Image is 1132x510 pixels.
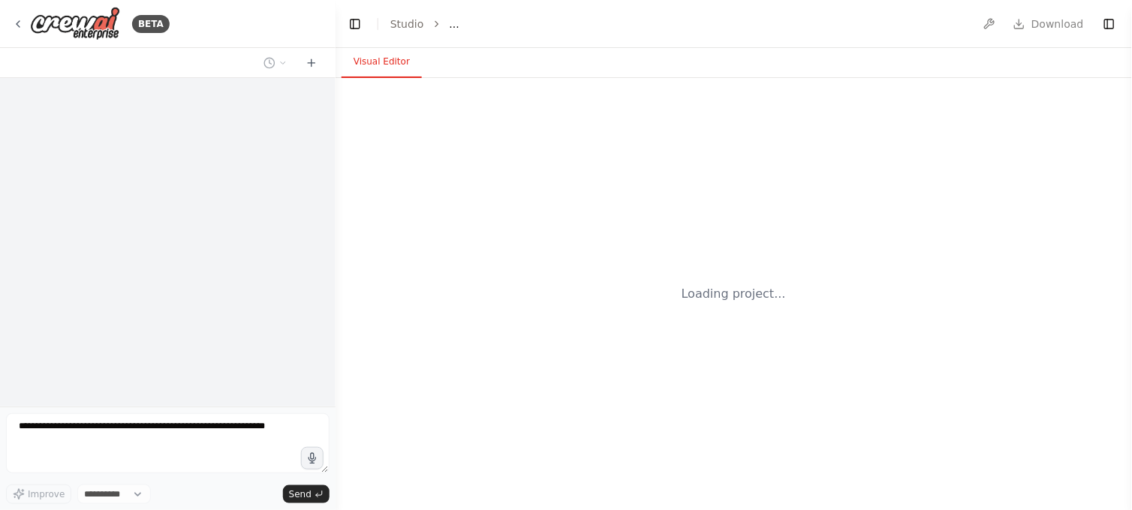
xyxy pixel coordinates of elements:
[390,18,424,30] a: Studio
[345,13,366,34] button: Hide left sidebar
[390,16,459,31] nav: breadcrumb
[450,16,459,31] span: ...
[132,15,170,33] div: BETA
[28,488,65,500] span: Improve
[283,485,330,503] button: Send
[257,54,294,72] button: Switch to previous chat
[6,484,71,504] button: Improve
[682,285,786,303] div: Loading project...
[289,488,312,500] span: Send
[301,447,324,469] button: Click to speak your automation idea
[300,54,324,72] button: Start a new chat
[342,46,422,78] button: Visual Editor
[30,7,120,40] img: Logo
[1099,13,1120,34] button: Show right sidebar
